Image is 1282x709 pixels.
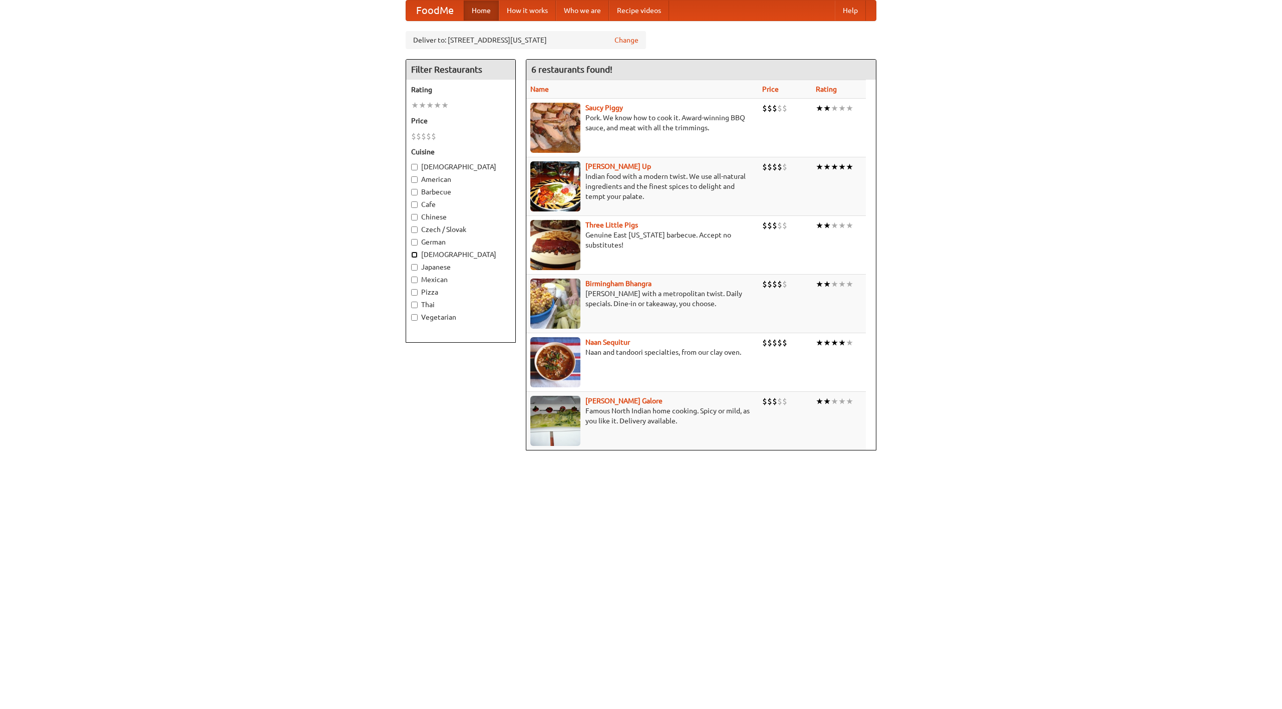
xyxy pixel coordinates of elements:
[846,337,853,348] li: ★
[421,131,426,142] li: $
[411,302,418,308] input: Thai
[530,230,754,250] p: Genuine East [US_STATE] barbecue. Accept no substitutes!
[406,1,464,21] a: FoodMe
[411,287,510,297] label: Pizza
[411,239,418,246] input: German
[411,277,418,283] input: Mexican
[556,1,609,21] a: Who we are
[823,337,831,348] li: ★
[411,224,510,234] label: Czech / Slovak
[838,220,846,231] li: ★
[411,201,418,208] input: Cafe
[530,113,754,133] p: Pork. We know how to cook it. Award-winning BBQ sauce, and meat with all the trimmings.
[762,161,767,172] li: $
[411,131,416,142] li: $
[816,103,823,114] li: ★
[499,1,556,21] a: How it works
[585,104,623,112] b: Saucy Piggy
[762,396,767,407] li: $
[782,337,787,348] li: $
[441,100,449,111] li: ★
[585,338,630,346] a: Naan Sequitur
[767,103,772,114] li: $
[530,103,580,153] img: saucy.jpg
[585,280,652,288] a: Birmingham Bhangra
[782,396,787,407] li: $
[406,31,646,49] div: Deliver to: [STREET_ADDRESS][US_STATE]
[816,279,823,290] li: ★
[772,337,777,348] li: $
[426,100,434,111] li: ★
[431,131,436,142] li: $
[846,396,853,407] li: ★
[419,100,426,111] li: ★
[762,103,767,114] li: $
[464,1,499,21] a: Home
[411,226,418,233] input: Czech / Slovak
[772,103,777,114] li: $
[777,279,782,290] li: $
[530,396,580,446] img: currygalore.jpg
[411,199,510,209] label: Cafe
[831,337,838,348] li: ★
[831,279,838,290] li: ★
[838,396,846,407] li: ★
[782,220,787,231] li: $
[846,279,853,290] li: ★
[411,252,418,258] input: [DEMOGRAPHIC_DATA]
[772,396,777,407] li: $
[816,396,823,407] li: ★
[816,85,837,93] a: Rating
[777,161,782,172] li: $
[411,85,510,95] h5: Rating
[411,187,510,197] label: Barbecue
[585,221,638,229] a: Three Little Pigs
[767,337,772,348] li: $
[411,275,510,285] label: Mexican
[835,1,866,21] a: Help
[411,100,419,111] li: ★
[416,131,421,142] li: $
[846,103,853,114] li: ★
[767,161,772,172] li: $
[823,396,831,407] li: ★
[585,397,663,405] a: [PERSON_NAME] Galore
[530,337,580,387] img: naansequitur.jpg
[530,289,754,309] p: [PERSON_NAME] with a metropolitan twist. Daily specials. Dine-in or takeaway, you choose.
[816,161,823,172] li: ★
[777,220,782,231] li: $
[531,65,612,74] ng-pluralize: 6 restaurants found!
[846,220,853,231] li: ★
[823,103,831,114] li: ★
[762,279,767,290] li: $
[777,337,782,348] li: $
[411,314,418,321] input: Vegetarian
[838,279,846,290] li: ★
[411,212,510,222] label: Chinese
[831,396,838,407] li: ★
[823,220,831,231] li: ★
[816,220,823,231] li: ★
[609,1,669,21] a: Recipe videos
[530,85,549,93] a: Name
[411,147,510,157] h5: Cuisine
[411,262,510,272] label: Japanese
[831,220,838,231] li: ★
[762,337,767,348] li: $
[614,35,638,45] a: Change
[411,164,418,170] input: [DEMOGRAPHIC_DATA]
[777,103,782,114] li: $
[772,279,777,290] li: $
[816,337,823,348] li: ★
[762,220,767,231] li: $
[411,189,418,195] input: Barbecue
[411,162,510,172] label: [DEMOGRAPHIC_DATA]
[585,162,651,170] a: [PERSON_NAME] Up
[530,220,580,270] img: littlepigs.jpg
[838,161,846,172] li: ★
[434,100,441,111] li: ★
[782,103,787,114] li: $
[831,161,838,172] li: ★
